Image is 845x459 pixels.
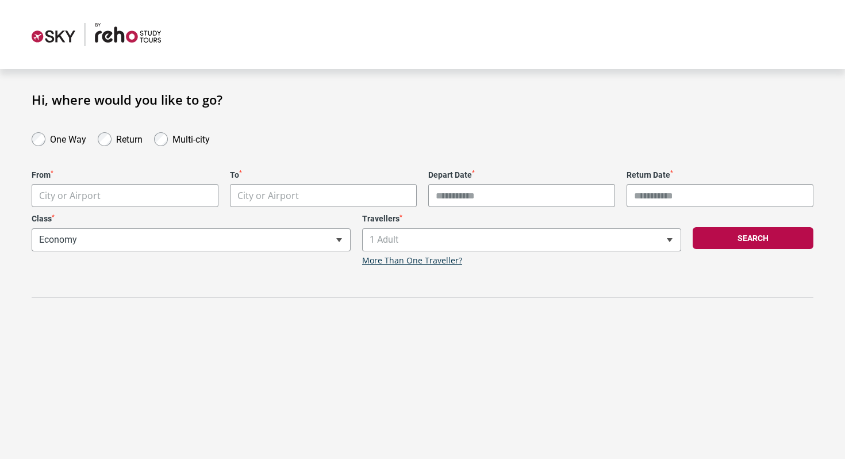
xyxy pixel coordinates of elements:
[32,185,218,207] span: City or Airport
[363,229,681,251] span: 1 Adult
[32,214,351,224] label: Class
[230,170,417,180] label: To
[32,184,218,207] span: City or Airport
[172,131,210,145] label: Multi-city
[32,170,218,180] label: From
[362,214,681,224] label: Travellers
[428,170,615,180] label: Depart Date
[693,227,813,249] button: Search
[116,131,143,145] label: Return
[627,170,813,180] label: Return Date
[231,185,416,207] span: City or Airport
[50,131,86,145] label: One Way
[39,189,101,202] span: City or Airport
[32,228,351,251] span: Economy
[32,92,813,107] h1: Hi, where would you like to go?
[237,189,299,202] span: City or Airport
[362,256,462,266] a: More Than One Traveller?
[362,228,681,251] span: 1 Adult
[32,229,350,251] span: Economy
[230,184,417,207] span: City or Airport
